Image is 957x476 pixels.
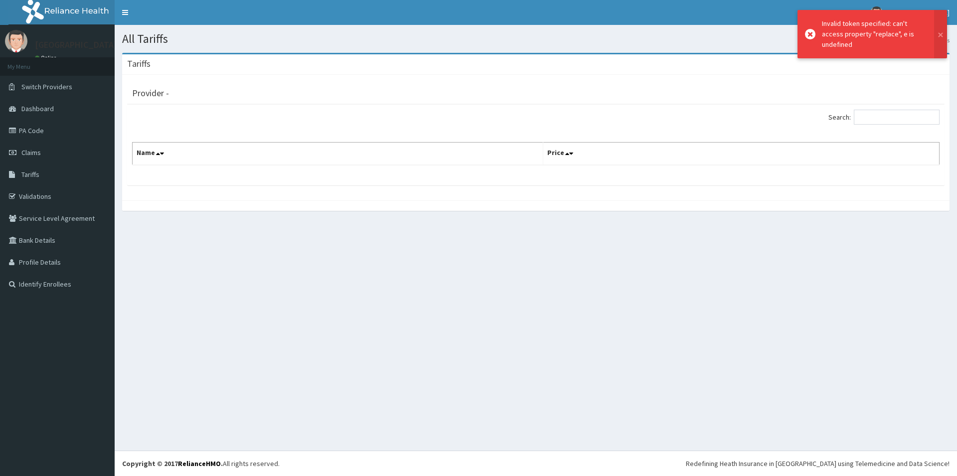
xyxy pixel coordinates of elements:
[178,459,221,468] a: RelianceHMO
[122,459,223,468] strong: Copyright © 2017 .
[21,170,39,179] span: Tariffs
[828,110,940,125] label: Search:
[686,459,950,469] div: Redefining Heath Insurance in [GEOGRAPHIC_DATA] using Telemedicine and Data Science!
[5,30,27,52] img: User Image
[21,82,72,91] span: Switch Providers
[132,89,169,98] h3: Provider -
[822,18,925,50] div: Invalid token specified: can't access property "replace", e is undefined
[127,59,151,68] h3: Tariffs
[870,6,883,19] img: User Image
[115,451,957,476] footer: All rights reserved.
[35,40,117,49] p: [GEOGRAPHIC_DATA]
[543,143,940,165] th: Price
[21,148,41,157] span: Claims
[889,8,950,17] span: [GEOGRAPHIC_DATA]
[133,143,543,165] th: Name
[21,104,54,113] span: Dashboard
[854,110,940,125] input: Search:
[35,54,59,61] a: Online
[122,32,950,45] h1: All Tariffs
